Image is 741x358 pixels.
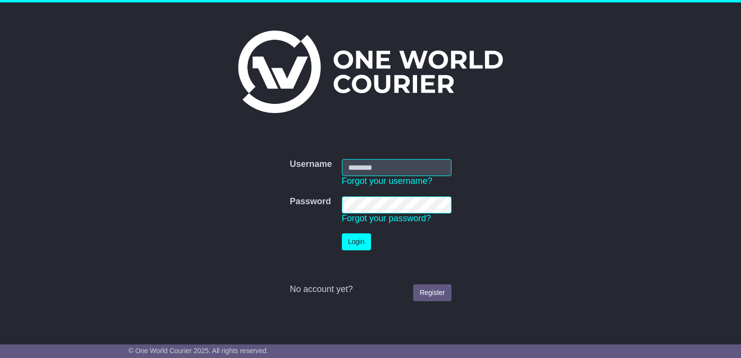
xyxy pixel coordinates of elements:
[342,176,433,186] a: Forgot your username?
[290,284,451,295] div: No account yet?
[290,196,331,207] label: Password
[290,159,332,170] label: Username
[342,233,371,250] button: Login
[238,31,503,113] img: One World
[129,347,269,355] span: © One World Courier 2025. All rights reserved.
[342,213,431,223] a: Forgot your password?
[413,284,451,301] a: Register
